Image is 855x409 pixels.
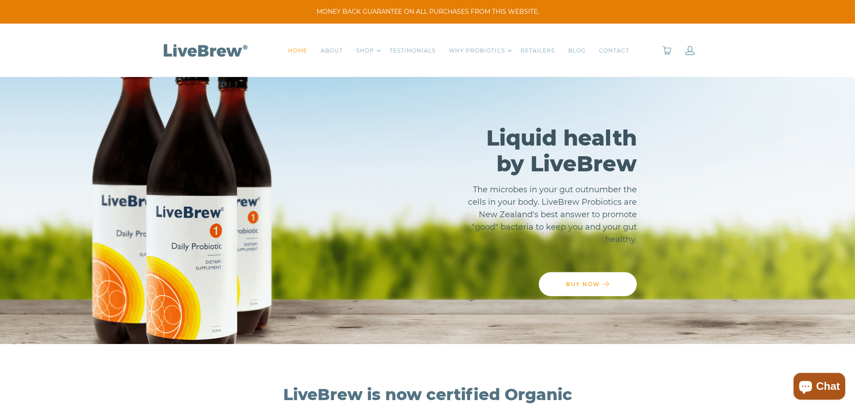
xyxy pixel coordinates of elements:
h2: Liquid health by LiveBrew [461,125,637,177]
p: The microbes in your gut outnumber the cells in your body. LiveBrew Probiotics are New Zealand's ... [461,183,637,246]
inbox-online-store-chat: Shopify online store chat [791,373,848,402]
a: RETAILERS [521,46,555,55]
a: HOME [288,46,307,55]
a: BLOG [568,46,586,55]
span: BUY NOW [566,281,600,288]
a: BUY NOW [539,272,637,296]
a: ABOUT [321,46,343,55]
a: WHY PROBIOTICS [449,46,505,55]
span: MONEY BACK GUARANTEE ON ALL PURCHASES FROM THIS WEBSITE. [13,7,842,16]
img: LiveBrew [160,42,249,58]
a: CONTACT [599,46,629,55]
h2: LiveBrew is now certified Organic [272,384,583,405]
a: TESTIMONIALS [390,46,436,55]
a: SHOP [356,46,374,55]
